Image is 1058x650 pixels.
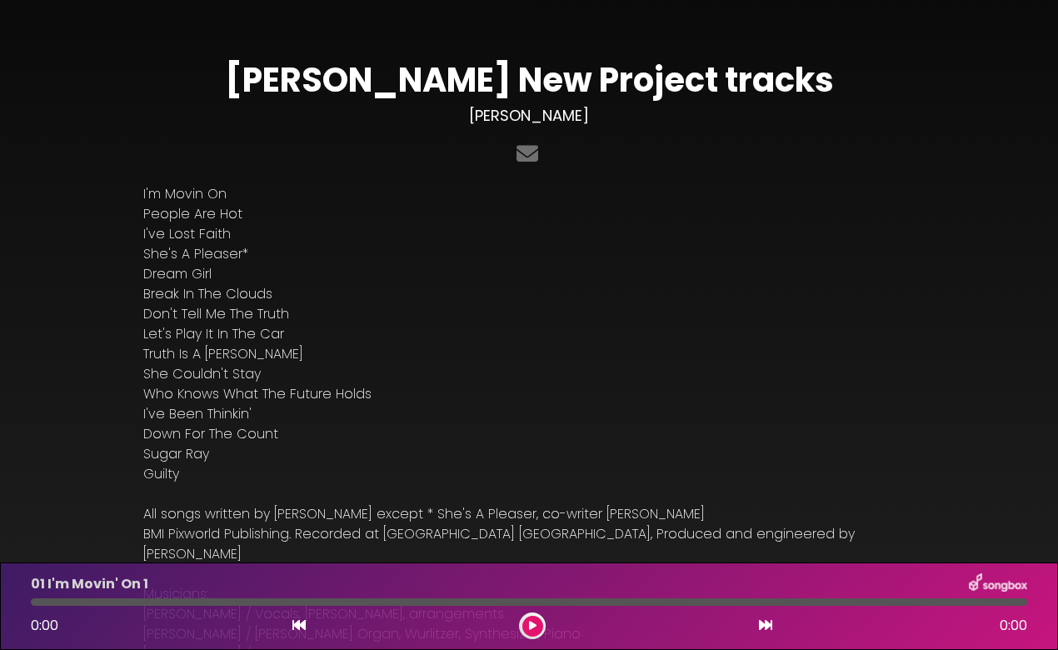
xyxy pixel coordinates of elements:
[143,184,915,204] p: I'm Movin On
[143,464,915,484] p: Guilty
[143,60,915,100] h1: [PERSON_NAME] New Project tracks
[1000,616,1027,636] span: 0:00
[31,616,58,635] span: 0:00
[143,424,915,444] p: Down For The Count
[143,384,915,404] p: Who Knows What The Future Holds
[143,304,915,324] p: Don't Tell Me The Truth
[143,344,915,364] p: Truth Is A [PERSON_NAME]
[143,524,915,564] p: BMI Pixworld Publishing. Recorded at [GEOGRAPHIC_DATA] [GEOGRAPHIC_DATA], Produced and engineered...
[143,204,915,224] p: People Are Hot
[143,107,915,125] h3: [PERSON_NAME]
[31,574,148,594] p: 01 I'm Movin' On 1
[143,284,915,304] p: Break In The Clouds
[143,364,915,384] p: She Couldn't Stay
[143,264,915,284] p: Dream Girl
[143,444,915,464] p: Sugar Ray
[143,224,915,244] p: I've Lost Faith
[143,244,915,264] p: She's A Pleaser*
[143,404,915,424] p: I've Been Thinkin'
[143,504,915,524] p: All songs written by [PERSON_NAME] except * She's A Pleaser, co-writer [PERSON_NAME]
[143,324,915,344] p: Let's Play It In The Car
[969,573,1027,595] img: songbox-logo-white.png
